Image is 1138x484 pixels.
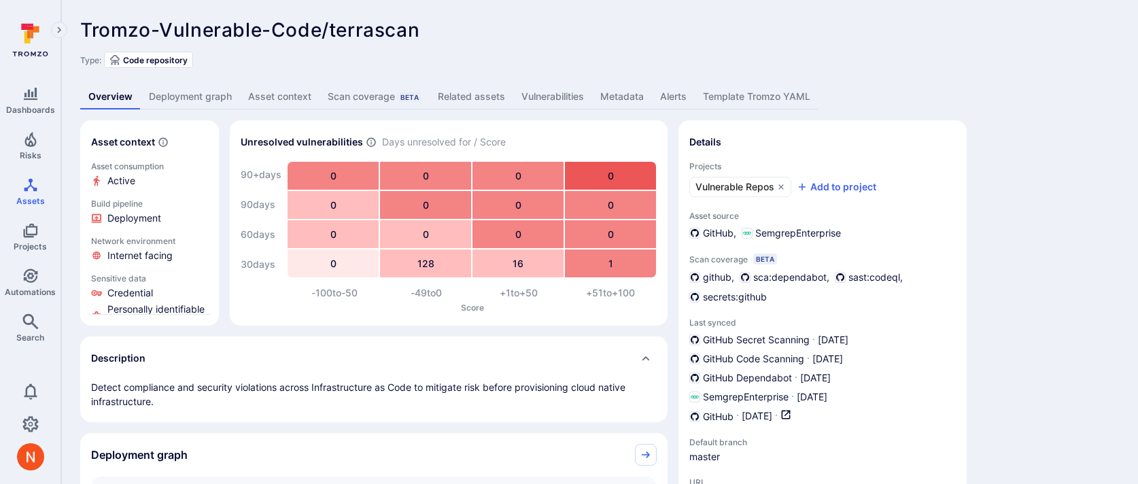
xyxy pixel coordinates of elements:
[703,333,810,347] span: GitHub Secret Scanning
[513,84,592,109] a: Vulnerabilities
[800,371,831,385] span: [DATE]
[51,22,67,38] button: Expand navigation menu
[14,241,47,252] span: Projects
[380,249,471,277] div: 128
[91,174,208,188] li: Active
[91,351,145,365] h2: Description
[775,409,778,423] p: ·
[703,371,792,385] span: GitHub Dependabot
[241,191,281,218] div: 90 days
[88,196,211,228] a: Click to view evidence
[430,84,513,109] a: Related assets
[80,84,1119,109] div: Asset tabs
[288,191,379,219] div: 0
[380,220,471,248] div: 0
[158,137,169,148] svg: Automatically discovered context associated with the asset
[80,18,419,41] span: Tromzo-Vulnerable-Code/terrascan
[742,226,841,240] div: SemgrepEnterprise
[703,410,734,423] span: GitHub
[689,161,956,171] span: Projects
[240,84,320,109] a: Asset context
[565,162,656,190] div: 0
[241,251,281,278] div: 30 days
[472,162,564,190] div: 0
[565,286,657,300] div: +51 to +100
[91,302,208,330] li: Personally identifiable information (PII)
[80,336,668,380] div: Collapse description
[328,90,421,103] div: Scan coverage
[288,302,657,313] p: Score
[91,198,208,209] p: Build pipeline
[91,135,155,149] h2: Asset context
[472,286,565,300] div: +1 to +50
[54,24,64,36] i: Expand navigation menu
[398,92,421,103] div: Beta
[381,286,473,300] div: -49 to 0
[689,254,748,264] span: Scan coverage
[17,443,44,470] div: Neeren Patki
[366,135,377,150] span: Number of vulnerabilities in status ‘Open’ ‘Triaged’ and ‘In process’ divided by score and scanne...
[695,84,818,109] a: Template Tromzo YAML
[689,317,956,328] span: Last synced
[6,105,55,115] span: Dashboards
[797,390,827,404] span: [DATE]
[91,448,188,462] h2: Deployment graph
[80,55,101,65] span: Type:
[380,191,471,219] div: 0
[91,273,208,283] p: Sensitive data
[742,409,772,423] span: [DATE]
[652,84,695,109] a: Alerts
[812,333,815,347] p: ·
[241,161,281,188] div: 90+ days
[16,332,44,343] span: Search
[689,135,721,149] h2: Details
[16,196,45,206] span: Assets
[703,352,804,366] span: GitHub Code Scanning
[91,236,208,246] p: Network environment
[288,286,381,300] div: -100 to -50
[472,191,564,219] div: 0
[689,211,956,221] span: Asset source
[288,249,379,277] div: 0
[791,390,794,404] p: ·
[753,254,777,264] div: Beta
[80,84,141,109] a: Overview
[241,135,363,149] h2: Unresolved vulnerabilities
[689,270,731,284] div: github
[689,177,791,197] a: Vulnerable Repos
[780,409,791,423] a: Open in GitHub dashboard
[736,409,739,423] p: ·
[288,220,379,248] div: 0
[689,226,734,240] div: GitHub
[689,290,767,304] div: secrets:github
[565,249,656,277] div: 1
[288,162,379,190] div: 0
[472,220,564,248] div: 0
[5,287,56,297] span: Automations
[695,180,774,194] span: Vulnerable Repos
[812,352,843,366] span: [DATE]
[565,191,656,219] div: 0
[241,221,281,248] div: 60 days
[91,161,208,171] p: Asset consumption
[795,371,797,385] p: ·
[818,333,848,347] span: [DATE]
[797,180,876,194] button: Add to project
[380,162,471,190] div: 0
[807,352,810,366] p: ·
[565,220,656,248] div: 0
[141,84,240,109] a: Deployment graph
[592,84,652,109] a: Metadata
[703,390,789,404] span: SemgrepEnterprise
[91,380,657,409] div: Detect compliance and security violations across Infrastructure as Code to mitigate risk before p...
[123,55,188,65] span: Code repository
[472,249,564,277] div: 16
[88,158,211,190] a: Click to view evidence
[80,433,668,477] div: Collapse
[382,135,506,150] span: Days unresolved for / Score
[17,443,44,470] img: ACg8ocIprwjrgDQnDsNSk9Ghn5p5-B8DpAKWoJ5Gi9syOE4K59tr4Q=s96-c
[91,249,208,262] li: Internet facing
[91,211,208,225] li: Deployment
[88,271,211,332] a: Click to view evidence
